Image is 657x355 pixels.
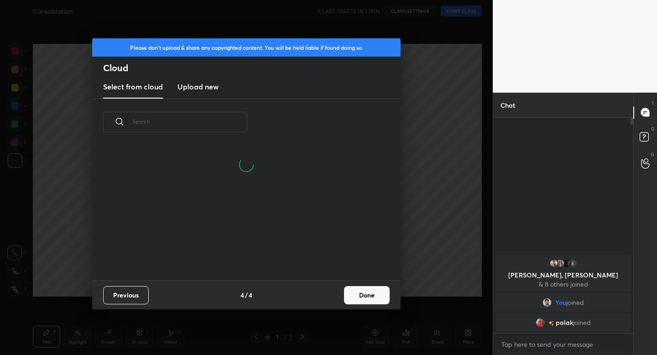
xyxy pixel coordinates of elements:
span: joined [566,299,584,306]
img: 1ebc9903cf1c44a29e7bc285086513b0.jpg [542,298,552,307]
p: [PERSON_NAME], [PERSON_NAME] [501,271,626,279]
h4: / [245,290,248,300]
h3: Select from cloud [103,81,163,92]
button: Done [344,286,390,304]
img: fed050bd1c774118bd392d138043e64e.jpg [562,259,571,268]
h4: 4 [249,290,252,300]
img: d605f0be7c6d496598a5dc1dfefed0b8.jpg [536,318,545,327]
h3: Upload new [177,81,219,92]
img: fa76c359c2184d79bab6547d585e4e29.jpg [556,259,565,268]
h2: Cloud [103,62,401,74]
img: 3 [549,259,558,268]
p: Chat [493,93,522,117]
p: G [651,151,654,158]
span: You [555,299,566,306]
div: Please don't upload & share any copyrighted content. You will be held liable if found doing so. [92,38,401,57]
p: D [651,125,654,132]
h4: 4 [240,290,244,300]
p: T [652,100,654,107]
button: Previous [103,286,149,304]
div: grid [493,253,633,334]
p: & 8 others joined [501,281,626,288]
input: Search [132,102,247,141]
span: palak [556,319,573,326]
div: 8 [568,259,578,268]
img: no-rating-badge.077c3623.svg [548,320,554,325]
span: joined [573,319,591,326]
